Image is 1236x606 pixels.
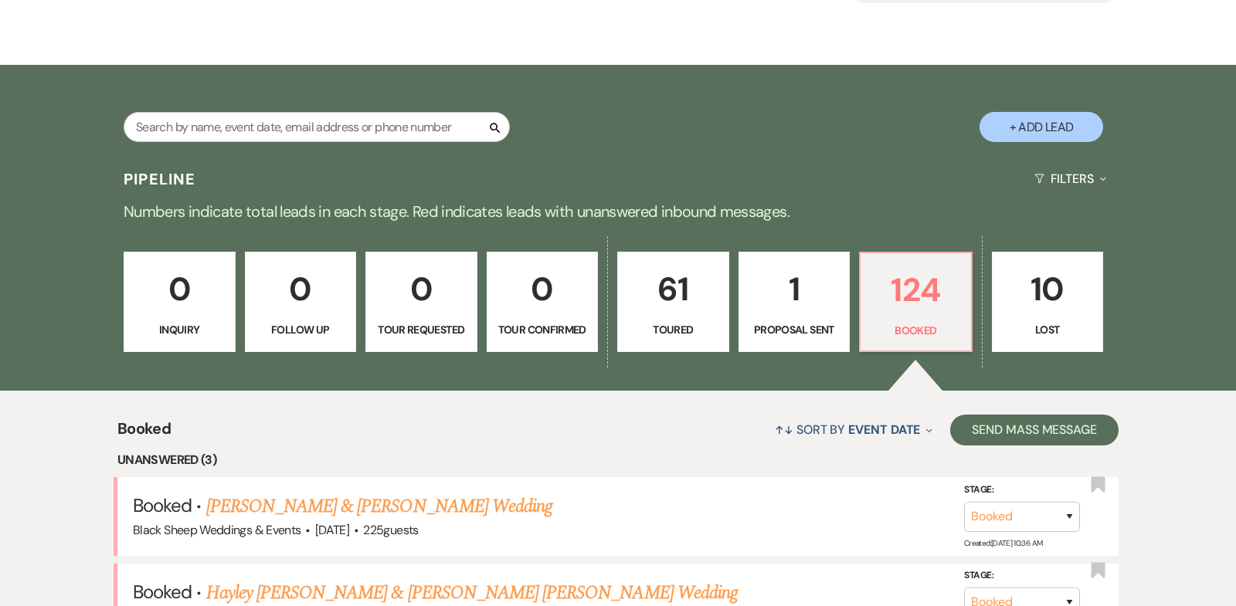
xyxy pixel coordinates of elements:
[848,421,920,438] span: Event Date
[245,252,357,352] a: 0Follow Up
[124,252,236,352] a: 0Inquiry
[365,252,477,352] a: 0Tour Requested
[950,415,1119,445] button: Send Mass Message
[124,112,510,142] input: Search by name, event date, email address or phone number
[1002,263,1094,315] p: 10
[134,321,226,338] p: Inquiry
[627,263,719,315] p: 61
[206,493,552,520] a: [PERSON_NAME] & [PERSON_NAME] Wedding
[1002,321,1094,338] p: Lost
[375,321,467,338] p: Tour Requested
[870,264,962,316] p: 124
[133,493,192,517] span: Booked
[117,450,1119,470] li: Unanswered (3)
[964,537,1042,547] span: Created: [DATE] 10:36 AM
[133,580,192,604] span: Booked
[497,321,589,338] p: Tour Confirmed
[627,321,719,338] p: Toured
[487,252,599,352] a: 0Tour Confirmed
[133,522,301,538] span: Black Sheep Weddings & Events
[749,321,840,338] p: Proposal Sent
[363,522,418,538] span: 225 guests
[870,322,962,339] p: Booked
[964,482,1080,499] label: Stage:
[255,263,347,315] p: 0
[134,263,226,315] p: 0
[775,421,793,438] span: ↑↓
[964,567,1080,584] label: Stage:
[315,522,349,538] span: [DATE]
[739,252,851,352] a: 1Proposal Sent
[62,199,1174,224] p: Numbers indicate total leads in each stage. Red indicates leads with unanswered inbound messages.
[375,263,467,315] p: 0
[255,321,347,338] p: Follow Up
[980,112,1103,142] button: + Add Lead
[859,252,973,352] a: 124Booked
[769,409,939,450] button: Sort By Event Date
[124,168,196,190] h3: Pipeline
[617,252,729,352] a: 61Toured
[1028,158,1112,199] button: Filters
[497,263,589,315] p: 0
[992,252,1104,352] a: 10Lost
[749,263,840,315] p: 1
[117,417,171,450] span: Booked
